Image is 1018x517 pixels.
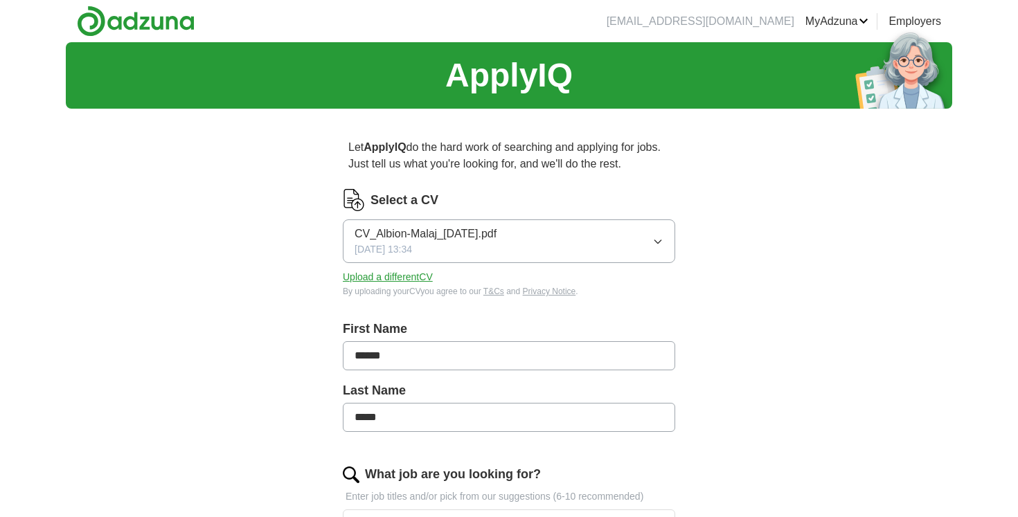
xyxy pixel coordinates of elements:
[445,51,573,100] h1: ApplyIQ
[805,13,869,30] a: MyAdzuna
[370,191,438,210] label: Select a CV
[343,466,359,483] img: search.png
[364,141,406,153] strong: ApplyIQ
[343,219,675,263] button: CV_Albion-Malaj_[DATE].pdf[DATE] 13:34
[343,134,675,178] p: Let do the hard work of searching and applying for jobs. Just tell us what you're looking for, an...
[365,465,541,484] label: What job are you looking for?
[355,226,497,242] span: CV_Albion-Malaj_[DATE].pdf
[483,287,504,296] a: T&Cs
[343,189,365,211] img: CV Icon
[523,287,576,296] a: Privacy Notice
[343,320,675,338] label: First Name
[343,285,675,298] div: By uploading your CV you agree to our and .
[343,489,675,504] p: Enter job titles and/or pick from our suggestions (6-10 recommended)
[343,270,433,284] button: Upload a differentCV
[343,381,675,400] label: Last Name
[607,13,794,30] li: [EMAIL_ADDRESS][DOMAIN_NAME]
[888,13,941,30] a: Employers
[77,6,195,37] img: Adzuna logo
[355,242,412,257] span: [DATE] 13:34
